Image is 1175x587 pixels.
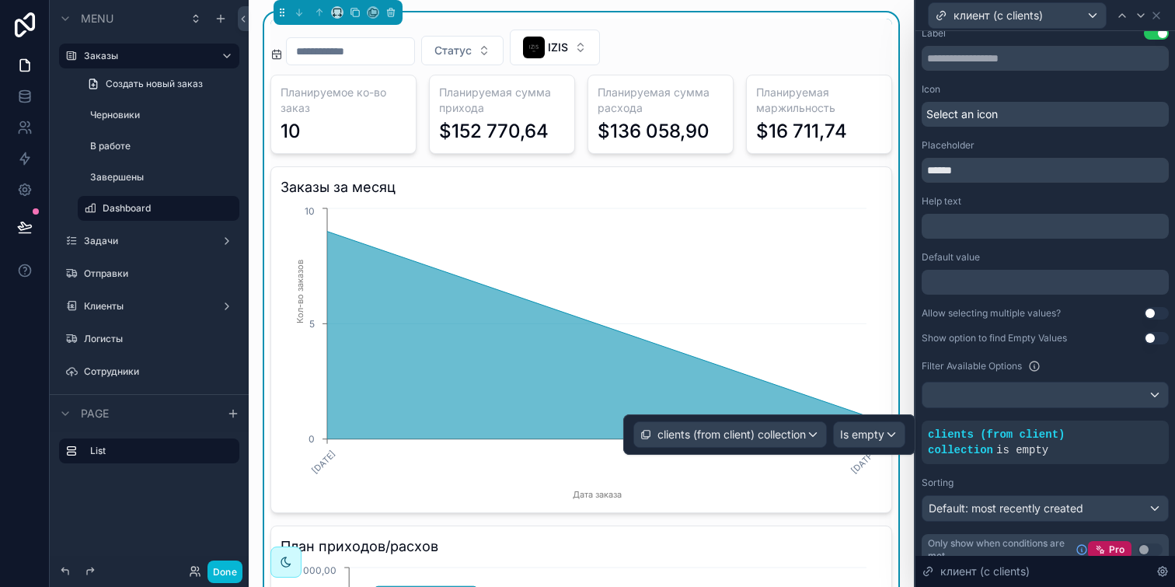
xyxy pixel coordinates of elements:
[922,27,946,40] div: Label
[281,119,301,144] div: 10
[598,119,710,144] div: $136 058,90
[954,8,1043,23] span: клиент (с clients)
[928,428,1065,456] span: clients (from client) collection
[928,2,1107,29] button: клиент (с clients)
[281,176,882,198] h3: Заказы за месяц
[81,11,113,26] span: Menu
[84,333,236,345] label: Логисты
[90,171,236,183] label: Завершены
[281,85,406,116] h3: Планируемое ко-во заказ
[840,427,884,442] span: Is empty
[309,318,315,330] tspan: 5
[756,85,882,116] h3: Планируемая маржильность
[421,36,504,65] button: Select Button
[922,477,954,489] label: Sorting
[84,50,208,62] label: Заказы
[922,214,1169,239] div: scrollable content
[84,300,214,313] label: Клиенты
[90,445,227,457] label: List
[309,433,315,445] tspan: 0
[833,421,905,448] button: Is empty
[103,202,230,215] label: Dashboard
[926,107,998,122] span: Select an icon
[1109,543,1124,556] span: Pro
[305,205,315,217] tspan: 10
[106,78,203,90] span: Создать новый заказ
[278,564,336,576] tspan: $140 000,00
[434,43,472,58] span: Статус
[940,564,1030,579] span: клиент (с clients)
[922,251,980,264] label: Default value
[510,30,600,65] button: Select Button
[78,72,239,96] a: Создать новый заказ
[849,448,877,476] text: [DATE]
[922,83,940,96] label: Icon
[81,406,109,421] span: Page
[928,537,1069,562] span: Only show when conditions are met
[548,40,568,55] span: IZIS
[281,204,882,503] div: chart
[281,536,882,557] h3: План приходов/расхов
[929,501,1083,515] span: Default: most recently created
[573,489,622,500] tspan: Дата заказа
[922,195,961,208] label: Help text
[922,307,1061,320] div: Allow selecting multiple values?
[922,360,1022,372] label: Filter Available Options
[50,432,249,479] div: scrollable content
[996,444,1048,456] span: is empty
[84,235,214,247] label: Задачи
[439,85,565,116] h3: Планируемая сумма прихода
[84,267,236,280] label: Отправки
[84,365,236,378] label: Сотрудники
[598,85,723,116] h3: Планируемая сумма расхода
[295,260,305,323] tspan: Кол-во заказов
[633,421,827,448] button: clients (from client) collection
[922,495,1169,522] button: Default: most recently created
[922,139,975,152] label: Placeholder
[657,427,806,442] span: clients (from client) collection
[439,119,549,144] div: $152 770,64
[309,448,337,476] text: [DATE]
[922,332,1067,344] div: Show option to find Empty Values
[207,561,242,583] button: Done
[756,119,847,144] div: $16 711,74
[90,140,236,152] label: В работе
[90,109,236,121] label: Черновики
